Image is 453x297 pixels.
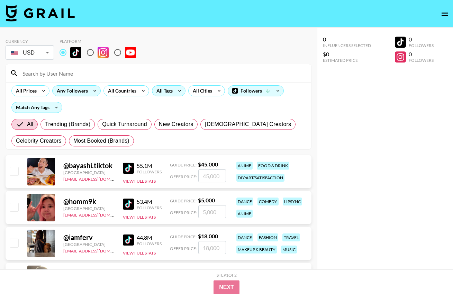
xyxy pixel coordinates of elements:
span: New Creators [159,120,193,128]
div: Influencers Selected [323,43,371,48]
div: USD [7,47,53,59]
div: [GEOGRAPHIC_DATA] [63,170,115,175]
button: open drawer [438,7,452,21]
div: Followers [137,241,162,246]
strong: $ 8,400 [198,269,215,275]
div: makeup & beauty [236,246,277,253]
img: TikTok [123,163,134,174]
button: View Full Stats [123,179,156,184]
div: fashion [257,233,278,241]
div: 44.8M [137,234,162,241]
span: Guide Price: [170,234,197,239]
div: @ bayashi.tiktok [63,161,115,170]
input: 45,000 [198,169,226,182]
div: @ joealbanese [63,269,115,278]
img: TikTok [70,47,81,58]
div: Platform [60,39,142,44]
span: [DEMOGRAPHIC_DATA] Creators [205,120,291,128]
span: Guide Price: [170,162,197,167]
div: food & drink [257,162,289,170]
iframe: Drift Widget Chat Controller [418,262,445,289]
strong: $ 5,000 [198,197,215,203]
div: [GEOGRAPHIC_DATA] [63,242,115,247]
div: $0 [323,51,371,58]
div: Any Followers [53,86,89,96]
strong: $ 45,000 [198,161,218,167]
img: Grail Talent [6,5,75,21]
div: All Countries [104,86,138,96]
div: 53.4M [137,198,162,205]
span: Offer Price: [170,246,197,251]
div: All Cities [189,86,214,96]
div: dance [236,233,253,241]
div: anime [236,162,253,170]
div: Followers [228,86,283,96]
span: Trending (Brands) [45,120,90,128]
div: Currency [6,39,54,44]
button: View Full Stats [123,250,156,256]
img: YouTube [125,47,136,58]
div: @ homm9k [63,197,115,206]
div: Followers [409,58,434,63]
input: 18,000 [198,241,226,254]
span: Most Booked (Brands) [73,137,129,145]
div: @ iamferv [63,233,115,242]
div: dance [236,198,253,205]
button: View Full Stats [123,214,156,220]
div: Followers [137,169,162,174]
div: [GEOGRAPHIC_DATA] [63,206,115,211]
div: All Prices [12,86,38,96]
div: Step 1 of 2 [217,272,237,278]
div: 55.1M [137,162,162,169]
div: diy/art/satisfaction [236,174,284,182]
span: Celebrity Creators [16,137,62,145]
input: 5,000 [198,205,226,218]
a: [EMAIL_ADDRESS][DOMAIN_NAME] [63,175,133,182]
div: comedy [257,198,279,205]
div: anime [236,210,253,218]
div: music [281,246,297,253]
div: Followers [409,43,434,48]
a: [EMAIL_ADDRESS][DOMAIN_NAME] [63,247,133,253]
div: travel [282,233,300,241]
div: All Tags [152,86,174,96]
span: Offer Price: [170,174,197,179]
div: 0 [323,36,371,43]
span: Guide Price: [170,198,197,203]
div: Followers [137,205,162,210]
button: Next [214,280,239,294]
img: TikTok [123,199,134,210]
span: Quick Turnaround [102,120,147,128]
span: All [27,120,33,128]
a: [EMAIL_ADDRESS][DOMAIN_NAME] [63,211,133,218]
input: Search by User Name [18,68,307,79]
div: lipsync [283,198,302,205]
img: Instagram [98,47,109,58]
div: Match Any Tags [12,102,62,113]
span: Offer Price: [170,210,197,215]
img: TikTok [123,234,134,246]
div: Estimated Price [323,58,371,63]
strong: $ 18,000 [198,233,218,239]
div: 0 [409,51,434,58]
div: 0 [409,36,434,43]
